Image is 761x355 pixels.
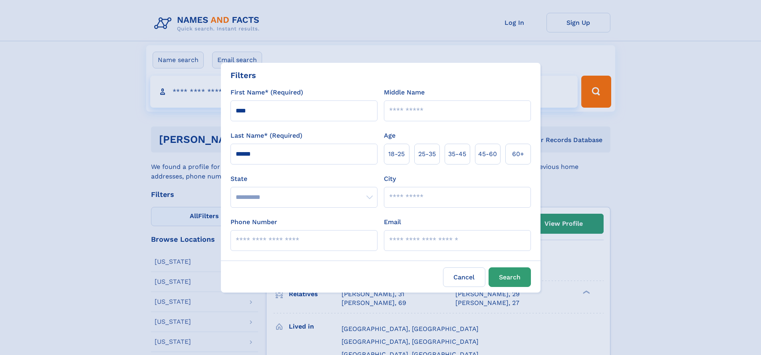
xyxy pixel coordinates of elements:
[478,149,497,159] span: 45‑60
[443,267,485,287] label: Cancel
[512,149,524,159] span: 60+
[384,217,401,227] label: Email
[489,267,531,287] button: Search
[230,174,378,184] label: State
[418,149,436,159] span: 25‑35
[230,69,256,81] div: Filters
[230,131,302,140] label: Last Name* (Required)
[384,174,396,184] label: City
[384,88,425,97] label: Middle Name
[384,131,395,140] label: Age
[388,149,405,159] span: 18‑25
[230,217,277,227] label: Phone Number
[448,149,466,159] span: 35‑45
[230,88,303,97] label: First Name* (Required)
